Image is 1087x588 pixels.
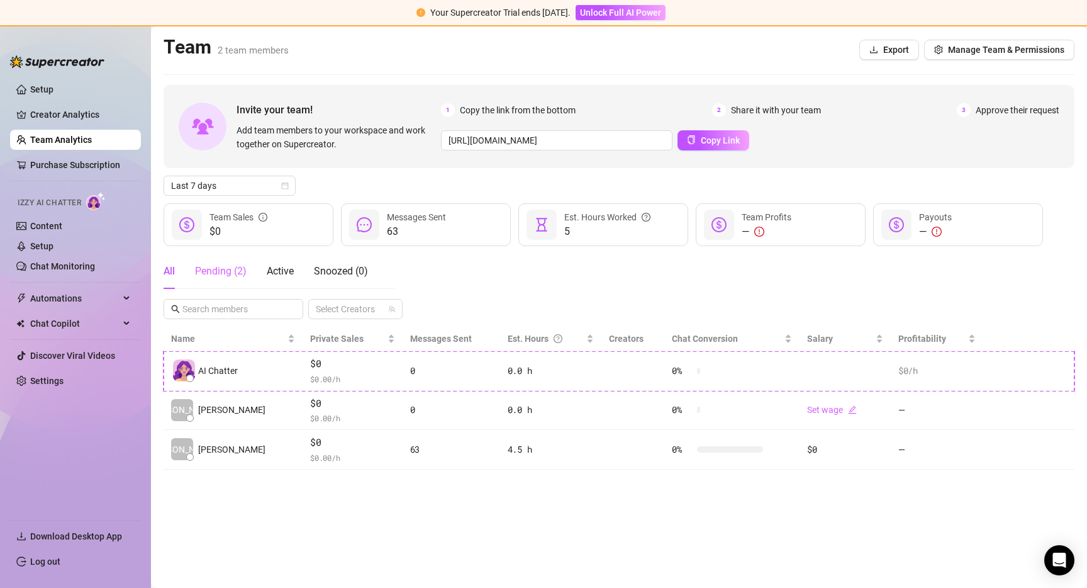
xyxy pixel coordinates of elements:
[30,557,60,567] a: Log out
[16,319,25,328] img: Chat Copilot
[164,264,175,279] div: All
[948,45,1064,55] span: Manage Team & Permissions
[807,334,833,344] span: Salary
[576,8,666,18] a: Unlock Full AI Power
[30,221,62,231] a: Content
[672,403,692,417] span: 0 %
[712,103,726,117] span: 2
[742,212,791,222] span: Team Profits
[237,123,436,151] span: Add team members to your workspace and work together on Supercreator.
[10,55,104,68] img: logo-BBDzfeDw.svg
[410,443,493,456] div: 63
[209,210,267,224] div: Team Sales
[30,314,120,334] span: Chat Copilot
[171,332,285,346] span: Name
[410,364,493,378] div: 0
[198,443,265,456] span: [PERSON_NAME]
[30,531,122,541] span: Download Desktop App
[416,8,425,17] span: exclamation-circle
[848,405,857,414] span: edit
[237,102,441,118] span: Invite your team!
[924,40,1074,60] button: Manage Team & Permissions
[30,376,64,386] a: Settings
[883,45,909,55] span: Export
[919,212,952,222] span: Payouts
[30,84,53,94] a: Setup
[30,288,120,308] span: Automations
[195,264,247,279] div: Pending ( 2 )
[1044,545,1074,575] div: Open Intercom Messenger
[164,327,303,351] th: Name
[30,351,115,361] a: Discover Viral Videos
[16,293,26,303] span: thunderbolt
[564,210,650,224] div: Est. Hours Worked
[601,327,664,351] th: Creators
[182,302,286,316] input: Search members
[171,176,288,195] span: Last 7 days
[267,265,294,277] span: Active
[310,412,395,424] span: $ 0.00 /h
[687,135,696,144] span: copy
[642,210,650,224] span: question-circle
[441,103,455,117] span: 1
[932,227,942,237] span: exclamation-circle
[672,364,692,378] span: 0 %
[310,435,395,450] span: $0
[410,403,493,417] div: 0
[807,405,857,415] a: Set wageedit
[891,430,983,470] td: —
[898,364,976,378] div: $0 /h
[807,443,883,456] div: $0
[742,224,791,239] div: —
[86,192,106,210] img: AI Chatter
[919,224,952,239] div: —
[310,373,395,385] span: $ 0.00 /h
[508,403,594,417] div: 0.0 h
[310,451,395,464] span: $ 0.00 /h
[580,8,661,18] span: Unlock Full AI Power
[30,261,95,271] a: Chat Monitoring
[410,334,472,344] span: Messages Sent
[179,217,194,232] span: dollar-circle
[30,155,131,175] a: Purchase Subscription
[30,105,131,125] a: Creator Analytics
[576,5,666,20] button: Unlock Full AI Power
[198,364,238,378] span: AI Chatter
[460,103,576,117] span: Copy the link from the bottom
[869,45,878,54] span: download
[672,334,738,344] span: Chat Conversion
[891,391,983,431] td: —
[310,356,395,371] span: $0
[259,210,267,224] span: info-circle
[357,217,372,232] span: message
[173,359,195,382] img: izzy-ai-chatter-avatar-DDCN_rTZ.svg
[564,224,650,239] span: 5
[18,197,81,209] span: Izzy AI Chatter
[148,403,216,417] span: [PERSON_NAME]
[387,224,446,239] span: 63
[171,305,180,314] span: search
[889,217,904,232] span: dollar-circle
[209,224,267,239] span: $0
[148,443,216,456] span: [PERSON_NAME]
[30,241,53,251] a: Setup
[508,443,594,456] div: 4.5 h
[16,531,26,541] span: download
[701,135,740,145] span: Copy Link
[677,130,749,150] button: Copy Link
[934,45,943,54] span: setting
[672,443,692,456] span: 0 %
[314,265,368,277] span: Snoozed ( 0 )
[554,332,562,346] span: question-circle
[198,403,265,417] span: [PERSON_NAME]
[534,217,549,232] span: hourglass
[387,212,446,222] span: Messages Sent
[508,364,594,378] div: 0.0 h
[430,8,571,18] span: Your Supercreator Trial ends [DATE].
[30,135,92,145] a: Team Analytics
[711,217,727,232] span: dollar-circle
[898,334,946,344] span: Profitability
[218,45,289,56] span: 2 team members
[508,332,584,346] div: Est. Hours
[976,103,1059,117] span: Approve their request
